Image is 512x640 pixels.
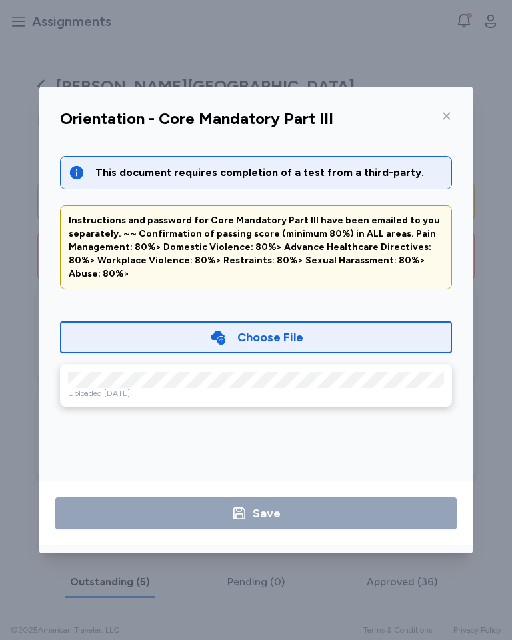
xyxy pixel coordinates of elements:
button: Save [55,497,457,529]
div: Choose File [237,328,303,347]
div: Orientation - Core Mandatory Part III [60,108,333,129]
div: Uploaded [DATE] [68,388,444,399]
div: Instructions and password for Core Mandatory Part III have been emailed to you separately. ~~ Con... [69,214,443,281]
div: This document requires completion of a test from a third-party. [95,165,443,181]
div: Save [253,504,281,523]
